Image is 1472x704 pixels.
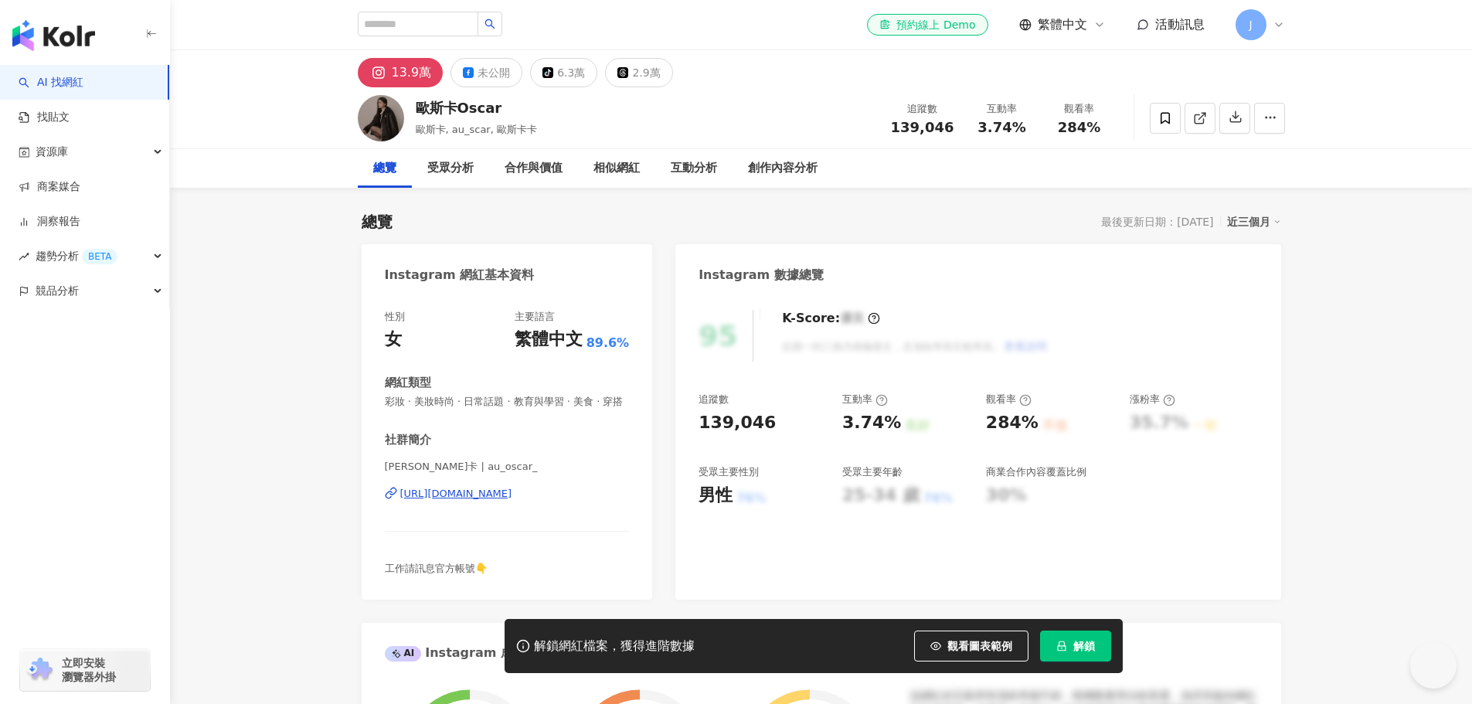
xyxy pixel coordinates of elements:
[1038,16,1087,33] span: 繁體中文
[19,214,80,230] a: 洞察報告
[842,465,903,479] div: 受眾主要年齡
[699,484,733,508] div: 男性
[416,98,537,117] div: 歐斯卡Oscar
[25,658,55,682] img: chrome extension
[385,563,488,574] span: 工作請訊息官方帳號👇
[748,159,818,178] div: 創作內容分析
[19,110,70,125] a: 找貼文
[1073,640,1095,652] span: 解鎖
[1050,101,1109,117] div: 觀看率
[385,487,630,501] a: [URL][DOMAIN_NAME]
[842,411,901,435] div: 3.74%
[505,159,563,178] div: 合作與價值
[36,274,79,308] span: 競品分析
[416,124,537,135] span: 歐斯卡, au_scar, 歐斯卡卡
[986,465,1086,479] div: 商業合作內容覆蓋比例
[557,62,585,83] div: 6.3萬
[1040,631,1111,661] button: 解鎖
[891,101,954,117] div: 追蹤數
[392,62,432,83] div: 13.9萬
[484,19,495,29] span: search
[986,411,1039,435] div: 284%
[914,631,1028,661] button: 觀看圖表範例
[427,159,474,178] div: 受眾分析
[1155,17,1205,32] span: 活動訊息
[973,101,1032,117] div: 互動率
[385,267,535,284] div: Instagram 網紅基本資料
[1058,120,1101,135] span: 284%
[586,335,630,352] span: 89.6%
[385,310,405,324] div: 性別
[1056,641,1067,651] span: lock
[530,58,597,87] button: 6.3萬
[385,395,630,409] span: 彩妝 · 美妝時尚 · 日常話題 · 教育與學習 · 美食 · 穿搭
[699,267,824,284] div: Instagram 數據總覽
[62,656,116,684] span: 立即安裝 瀏覽器外掛
[362,211,393,233] div: 總覽
[977,120,1025,135] span: 3.74%
[19,179,80,195] a: 商案媒合
[82,249,117,264] div: BETA
[20,649,150,691] a: chrome extension立即安裝 瀏覽器外掛
[385,432,431,448] div: 社群簡介
[1227,212,1281,232] div: 近三個月
[632,62,660,83] div: 2.9萬
[986,393,1032,406] div: 觀看率
[515,310,555,324] div: 主要語言
[671,159,717,178] div: 互動分析
[1249,16,1252,33] span: J
[19,75,83,90] a: searchAI 找網紅
[699,393,729,406] div: 追蹤數
[782,310,880,327] div: K-Score :
[605,58,672,87] button: 2.9萬
[36,134,68,169] span: 資源庫
[534,638,695,655] div: 解鎖網紅檔案，獲得進階數據
[879,17,975,32] div: 預約線上 Demo
[12,20,95,51] img: logo
[842,393,888,406] div: 互動率
[515,328,583,352] div: 繁體中文
[699,411,776,435] div: 139,046
[450,58,522,87] button: 未公開
[19,251,29,262] span: rise
[699,465,759,479] div: 受眾主要性別
[400,487,512,501] div: [URL][DOMAIN_NAME]
[947,640,1012,652] span: 觀看圖表範例
[358,95,404,141] img: KOL Avatar
[1130,393,1175,406] div: 漲粉率
[1101,216,1213,228] div: 最後更新日期：[DATE]
[593,159,640,178] div: 相似網紅
[867,14,988,36] a: 預約線上 Demo
[891,119,954,135] span: 139,046
[385,375,431,391] div: 網紅類型
[478,62,510,83] div: 未公開
[385,460,630,474] span: [PERSON_NAME]卡 | au_oscar_
[373,159,396,178] div: 總覽
[385,328,402,352] div: 女
[36,239,117,274] span: 趨勢分析
[358,58,444,87] button: 13.9萬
